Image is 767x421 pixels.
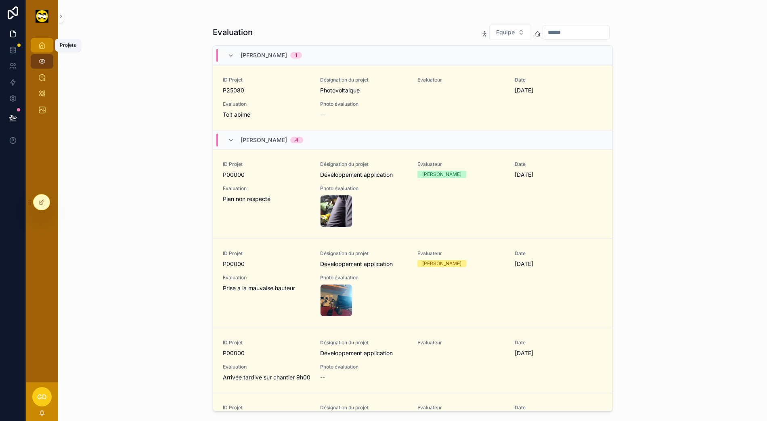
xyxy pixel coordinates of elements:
[26,32,58,128] div: scrollable content
[515,171,602,179] span: [DATE]
[417,77,505,83] span: Evaluateur
[320,185,408,192] span: Photo évaluation
[320,364,408,370] span: Photo évaluation
[241,51,287,59] span: [PERSON_NAME]
[223,364,310,370] span: Evaluation
[320,86,408,94] span: Photovoltaique
[223,260,310,268] span: P00000
[489,25,531,40] button: Select Button
[417,339,505,346] span: Evaluateur
[295,137,298,143] div: 4
[515,260,602,268] span: [DATE]
[213,328,612,393] a: ID ProjetP00000Désignation du projetDéveloppement applicationEvaluateurDate[DATE]EvaluationArrivé...
[320,404,408,411] span: Désignation du projet
[37,392,47,402] span: GD
[223,195,310,203] span: Plan non respecté
[241,136,287,144] span: [PERSON_NAME]
[515,77,602,83] span: Date
[223,185,310,192] span: Evaluation
[515,339,602,346] span: Date
[213,27,253,38] h1: Evaluation
[320,250,408,257] span: Désignation du projet
[515,161,602,168] span: Date
[223,77,310,83] span: ID Projet
[36,10,49,23] img: App logo
[422,171,461,178] div: [PERSON_NAME]
[320,101,408,107] span: Photo évaluation
[223,86,310,94] span: P25080
[223,349,310,357] span: P00000
[496,28,515,36] span: Equipe
[320,349,408,357] span: Développement application
[213,239,612,328] a: ID ProjetP00000Désignation du projetDéveloppement applicationEvaluateur[PERSON_NAME]Date[DATE]Eva...
[417,404,505,411] span: Evaluateur
[320,171,408,179] span: Développement application
[417,250,505,257] span: Evaluateur
[223,101,310,107] span: Evaluation
[223,171,310,179] span: P00000
[223,250,310,257] span: ID Projet
[422,260,461,267] div: [PERSON_NAME]
[417,161,505,168] span: Evaluateur
[223,284,310,292] span: Prise a la mauvaise hauteur
[320,274,408,281] span: Photo évaluation
[320,77,408,83] span: Désignation du projet
[320,373,325,381] span: --
[60,42,76,48] div: Projets
[515,349,602,357] span: [DATE]
[213,65,612,130] a: ID ProjetP25080Désignation du projetPhotovoltaiqueEvaluateurDate[DATE]EvaluationToit abîméPhoto é...
[515,86,602,94] span: [DATE]
[223,161,310,168] span: ID Projet
[223,274,310,281] span: Evaluation
[320,260,408,268] span: Développement application
[295,52,297,59] div: 1
[320,339,408,346] span: Désignation du projet
[515,404,602,411] span: Date
[223,404,310,411] span: ID Projet
[213,149,612,239] a: ID ProjetP00000Désignation du projetDéveloppement applicationEvaluateur[PERSON_NAME]Date[DATE]Eva...
[320,111,325,119] span: --
[320,161,408,168] span: Désignation du projet
[515,250,602,257] span: Date
[223,373,310,381] span: Arrivée tardive sur chantier 9h00
[223,111,310,119] span: Toit abîmé
[223,339,310,346] span: ID Projet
